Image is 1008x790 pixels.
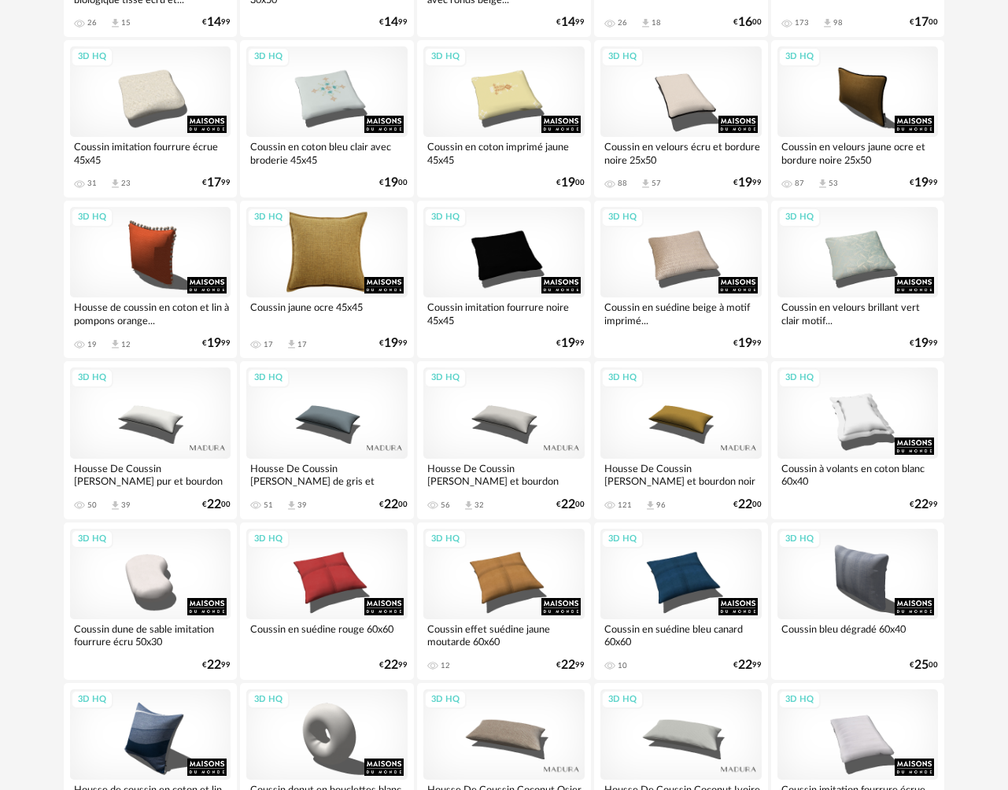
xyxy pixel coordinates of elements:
[914,338,929,349] span: 19
[121,500,131,510] div: 39
[463,500,474,511] span: Download icon
[777,137,939,168] div: Coussin en velours jaune ocre et bordure noire 25x50
[87,179,97,188] div: 31
[778,690,821,710] div: 3D HQ
[594,361,768,519] a: 3D HQ Housse De Coussin [PERSON_NAME] et bourdon noir - JAUNE 121 Download icon 96 €2200
[424,47,467,67] div: 3D HQ
[561,660,575,670] span: 22
[652,18,661,28] div: 18
[556,500,585,510] div: € 00
[618,18,627,28] div: 26
[246,619,408,651] div: Coussin en suédine rouge 60x60
[771,40,945,197] a: 3D HQ Coussin en velours jaune ocre et bordure noire 25x50 87 Download icon 53 €1999
[202,178,231,188] div: € 99
[379,178,408,188] div: € 00
[121,179,131,188] div: 23
[733,660,762,670] div: € 99
[70,137,231,168] div: Coussin imitation fourrure écrue 45x45
[424,690,467,710] div: 3D HQ
[914,17,929,28] span: 17
[778,530,821,549] div: 3D HQ
[286,338,297,350] span: Download icon
[379,338,408,349] div: € 99
[70,459,231,490] div: Housse De Coussin [PERSON_NAME] pur et bourdon noir...
[817,178,829,190] span: Download icon
[910,338,938,349] div: € 99
[202,500,231,510] div: € 00
[738,500,752,510] span: 22
[600,619,762,651] div: Coussin en suédine bleu canard 60x60
[423,619,585,651] div: Coussin effet suédine jaune moutarde 60x60
[109,338,121,350] span: Download icon
[601,368,644,388] div: 3D HQ
[246,297,408,329] div: Coussin jaune ocre 45x45
[910,660,938,670] div: € 00
[733,178,762,188] div: € 99
[70,619,231,651] div: Coussin dune de sable imitation fourrure écru 50x30
[561,178,575,188] span: 19
[71,208,113,227] div: 3D HQ
[87,340,97,349] div: 19
[246,459,408,490] div: Housse De Coussin [PERSON_NAME] de gris et bourdon...
[64,201,238,358] a: 3D HQ Housse de coussin en coton et lin à pompons orange... 19 Download icon 12 €1999
[384,660,398,670] span: 22
[594,40,768,197] a: 3D HQ Coussin en velours écru et bordure noire 25x50 88 Download icon 57 €1999
[733,338,762,349] div: € 99
[640,178,652,190] span: Download icon
[64,361,238,519] a: 3D HQ Housse De Coussin [PERSON_NAME] pur et bourdon noir... 50 Download icon 39 €2200
[71,47,113,67] div: 3D HQ
[423,297,585,329] div: Coussin imitation fourrure noire 45x45
[778,208,821,227] div: 3D HQ
[423,459,585,490] div: Housse De Coussin [PERSON_NAME] et bourdon noir...
[71,368,113,388] div: 3D HQ
[474,500,484,510] div: 32
[914,660,929,670] span: 25
[561,338,575,349] span: 19
[297,500,307,510] div: 39
[109,17,121,29] span: Download icon
[656,500,666,510] div: 96
[594,201,768,358] a: 3D HQ Coussin en suédine beige à motif imprimé... €1999
[207,660,221,670] span: 22
[87,18,97,28] div: 26
[771,522,945,680] a: 3D HQ Coussin bleu dégradé 60x40 €2500
[207,338,221,349] span: 19
[914,500,929,510] span: 22
[561,17,575,28] span: 14
[384,500,398,510] span: 22
[738,660,752,670] span: 22
[618,500,632,510] div: 121
[600,459,762,490] div: Housse De Coussin [PERSON_NAME] et bourdon noir - JAUNE
[297,340,307,349] div: 17
[601,530,644,549] div: 3D HQ
[601,47,644,67] div: 3D HQ
[822,17,833,29] span: Download icon
[379,17,408,28] div: € 99
[594,522,768,680] a: 3D HQ Coussin en suédine bleu canard 60x60 10 €2299
[121,340,131,349] div: 12
[795,179,804,188] div: 87
[423,137,585,168] div: Coussin en coton imprimé jaune 45x45
[247,47,290,67] div: 3D HQ
[556,338,585,349] div: € 99
[246,137,408,168] div: Coussin en coton bleu clair avec broderie 45x45
[771,361,945,519] a: 3D HQ Coussin à volants en coton blanc 60x40 €2299
[556,660,585,670] div: € 99
[618,661,627,670] div: 10
[441,661,450,670] div: 12
[207,500,221,510] span: 22
[70,297,231,329] div: Housse de coussin en coton et lin à pompons orange...
[777,459,939,490] div: Coussin à volants en coton blanc 60x40
[202,660,231,670] div: € 99
[424,530,467,549] div: 3D HQ
[417,522,591,680] a: 3D HQ Coussin effet suédine jaune moutarde 60x60 12 €2299
[778,47,821,67] div: 3D HQ
[652,179,661,188] div: 57
[240,361,414,519] a: 3D HQ Housse De Coussin [PERSON_NAME] de gris et bourdon... 51 Download icon 39 €2200
[738,17,752,28] span: 16
[556,17,585,28] div: € 99
[795,18,809,28] div: 173
[417,201,591,358] a: 3D HQ Coussin imitation fourrure noire 45x45 €1999
[618,179,627,188] div: 88
[910,178,938,188] div: € 99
